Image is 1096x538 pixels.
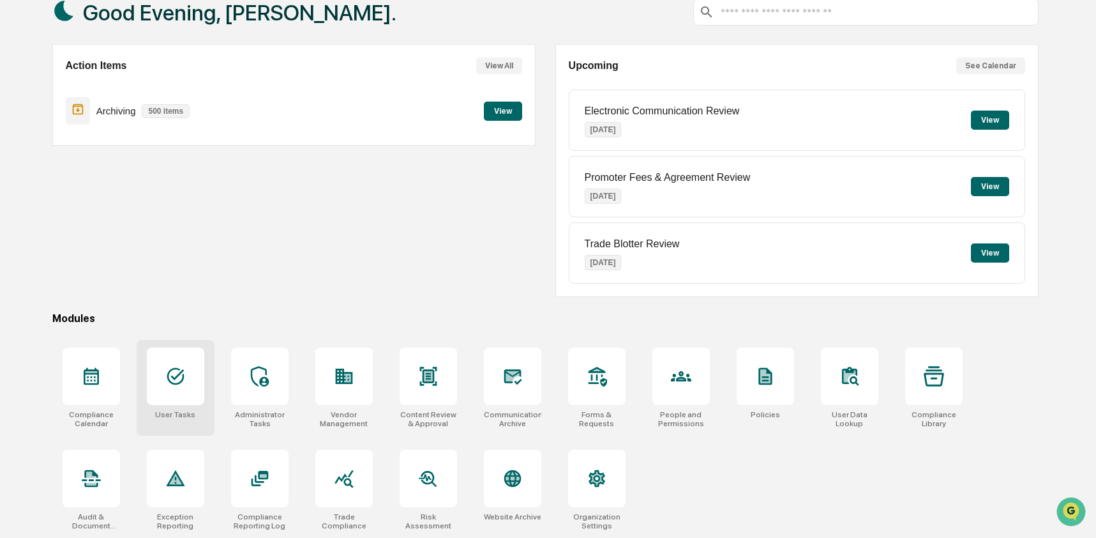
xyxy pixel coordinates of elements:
[956,58,1025,74] button: See Calendar
[905,410,963,428] div: Compliance Library
[585,122,622,137] p: [DATE]
[484,410,541,428] div: Communications Archive
[568,512,626,530] div: Organization Settings
[484,104,522,116] a: View
[971,177,1009,196] button: View
[585,105,740,117] p: Electronic Communication Review
[87,156,163,179] a: 🗄️Attestations
[652,410,710,428] div: People and Permissions
[217,102,232,117] button: Start new chat
[751,410,780,419] div: Policies
[13,98,36,121] img: 1746055101610-c473b297-6a78-478c-a979-82029cc54cd1
[96,105,136,116] p: Archiving
[231,512,289,530] div: Compliance Reporting Log
[1055,496,1090,530] iframe: Open customer support
[971,243,1009,263] button: View
[585,255,622,270] p: [DATE]
[8,156,87,179] a: 🖐️Preclearance
[105,161,158,174] span: Attestations
[26,185,80,198] span: Data Lookup
[155,410,195,419] div: User Tasks
[147,512,204,530] div: Exception Reporting
[52,312,1039,325] div: Modules
[400,512,457,530] div: Risk Assessment
[821,410,878,428] div: User Data Lookup
[43,111,161,121] div: We're available if you need us!
[13,187,23,197] div: 🔎
[13,27,232,47] p: How can we help?
[568,410,626,428] div: Forms & Requests
[484,102,522,121] button: View
[585,238,680,250] p: Trade Blotter Review
[93,162,103,173] div: 🗄️
[13,162,23,173] div: 🖐️
[63,410,120,428] div: Compliance Calendar
[476,58,522,74] button: View All
[66,60,127,72] h2: Action Items
[315,512,373,530] div: Trade Compliance
[585,188,622,204] p: [DATE]
[90,216,154,226] a: Powered byPylon
[315,410,373,428] div: Vendor Management
[569,60,619,72] h2: Upcoming
[127,217,154,226] span: Pylon
[971,111,1009,130] button: View
[400,410,457,428] div: Content Review & Approval
[63,512,120,530] div: Audit & Document Logs
[231,410,289,428] div: Administrator Tasks
[484,512,541,521] div: Website Archive
[8,180,86,203] a: 🔎Data Lookup
[142,104,190,118] p: 500 items
[26,161,82,174] span: Preclearance
[43,98,209,111] div: Start new chat
[585,172,751,183] p: Promoter Fees & Agreement Review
